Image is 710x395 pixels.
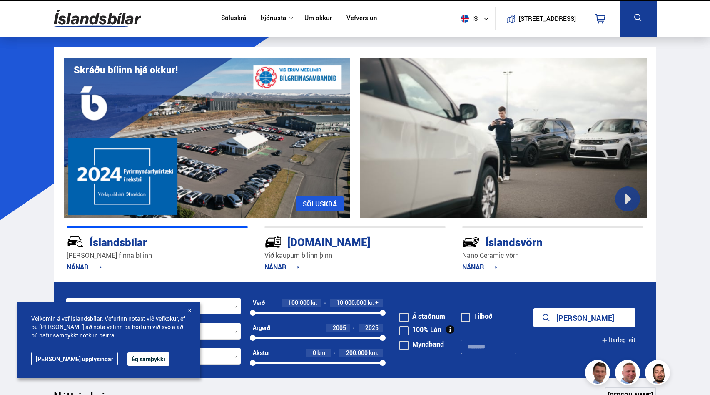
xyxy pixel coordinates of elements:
div: Íslandsbílar [67,234,218,249]
button: [STREET_ADDRESS] [522,15,573,22]
img: eKx6w-_Home_640_.png [64,58,350,218]
a: NÁNAR [264,262,300,272]
span: 10.000.000 [336,299,366,307]
span: kr. [368,299,374,306]
label: Á staðnum [399,313,445,320]
a: SÖLUSKRÁ [296,196,344,211]
span: + [375,299,379,306]
button: Ítarleg leit [602,331,635,350]
button: [PERSON_NAME] [533,308,635,327]
div: [DOMAIN_NAME] [264,234,416,249]
p: [PERSON_NAME] finna bílinn [67,251,248,260]
div: Akstur [253,350,270,356]
div: Íslandsvörn [462,234,614,249]
a: Vefverslun [346,14,377,23]
span: 0 [313,349,316,357]
img: svg+xml;base64,PHN2ZyB4bWxucz0iaHR0cDovL3d3dy53My5vcmcvMjAwMC9zdmciIHdpZHRoPSI1MTIiIGhlaWdodD0iNT... [461,15,469,23]
button: is [458,6,495,31]
span: 200.000 [346,349,368,357]
label: Myndband [399,341,444,347]
img: -Svtn6bYgwAsiwNX.svg [462,233,480,251]
div: Árgerð [253,325,270,331]
a: Um okkur [304,14,332,23]
img: FbJEzSuNWCJXmdc-.webp [586,361,611,386]
h1: Skráðu bílinn hjá okkur! [74,64,178,75]
p: Nano Ceramic vörn [462,251,643,260]
span: 2025 [365,324,379,332]
img: G0Ugv5HjCgRt.svg [54,5,141,32]
img: nhp88E3Fdnt1Opn2.png [646,361,671,386]
a: NÁNAR [67,262,102,272]
label: 100% Lán [399,326,441,333]
a: NÁNAR [462,262,498,272]
img: tr5P-W3DuiFaO7aO.svg [264,233,282,251]
a: Söluskrá [221,14,246,23]
a: [STREET_ADDRESS] [500,7,580,30]
span: 2005 [333,324,346,332]
span: is [458,15,478,23]
button: Þjónusta [261,14,286,22]
span: km. [317,350,327,356]
img: siFngHWaQ9KaOqBr.png [616,361,641,386]
span: kr. [311,299,317,306]
label: Tilboð [461,313,493,320]
img: JRvxyua_JYH6wB4c.svg [67,233,84,251]
div: Verð [253,299,265,306]
span: km. [369,350,379,356]
button: Ég samþykki [127,352,169,366]
span: 100.000 [288,299,310,307]
span: Velkomin á vef Íslandsbílar. Vefurinn notast við vefkökur, ef þú [PERSON_NAME] að nota vefinn þá ... [31,314,185,340]
p: Við kaupum bílinn þinn [264,251,446,260]
a: [PERSON_NAME] upplýsingar [31,352,118,365]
